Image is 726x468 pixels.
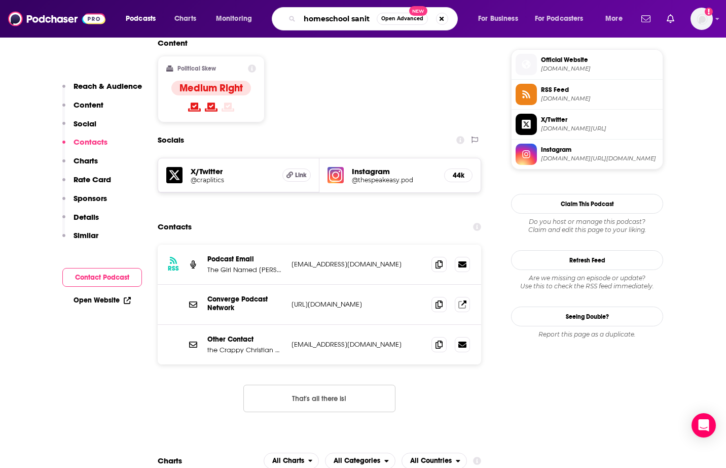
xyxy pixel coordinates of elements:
[209,11,265,27] button: open menu
[511,218,663,234] div: Claim and edit this page to your liking.
[126,12,156,26] span: Podcasts
[511,250,663,270] button: Refresh Feed
[74,175,111,184] p: Rate Card
[541,85,659,94] span: RSS Feed
[605,12,623,26] span: More
[168,264,179,273] h3: RSS
[174,12,196,26] span: Charts
[409,6,427,16] span: New
[663,10,678,27] a: Show notifications dropdown
[207,295,283,312] p: Converge Podcast Network
[177,65,216,72] h2: Political Skew
[381,16,423,21] span: Open Advanced
[62,100,103,119] button: Content
[352,176,436,184] a: @thespeakeasy.pod
[516,84,659,105] a: RSS Feed[DOMAIN_NAME]
[62,156,98,175] button: Charts
[158,456,182,465] h2: Charts
[62,119,96,138] button: Social
[535,12,584,26] span: For Podcasters
[282,169,311,182] a: Link
[292,300,423,309] p: [URL][DOMAIN_NAME]
[62,268,142,287] button: Contact Podcast
[511,194,663,214] button: Claim This Podcast
[511,307,663,326] a: Seeing Double?
[207,255,283,263] p: Podcast Email
[511,274,663,290] div: Are we missing an episode or update? Use this to check the RSS feed immediately.
[62,193,107,212] button: Sponsors
[74,296,131,305] a: Open Website
[62,137,107,156] button: Contacts
[74,156,98,165] p: Charts
[191,166,274,176] h5: X/Twitter
[541,155,659,162] span: instagram.com/thespeakeasy.pod
[705,8,713,16] svg: Add a profile image
[168,11,202,27] a: Charts
[74,212,99,222] p: Details
[62,81,142,100] button: Reach & Audience
[74,193,107,203] p: Sponsors
[74,137,107,147] p: Contacts
[541,55,659,64] span: Official Website
[691,8,713,30] button: Show profile menu
[207,265,283,274] p: The Girl Named [PERSON_NAME]
[352,166,436,176] h5: Instagram
[334,457,380,464] span: All Categories
[292,260,423,269] p: [EMAIL_ADDRESS][DOMAIN_NAME]
[62,230,98,249] button: Similar
[281,7,467,30] div: Search podcasts, credits, & more...
[691,8,713,30] span: Logged in as shcarlos
[471,11,531,27] button: open menu
[410,457,452,464] span: All Countries
[598,11,635,27] button: open menu
[541,145,659,154] span: Instagram
[243,385,395,412] button: Nothing here.
[328,167,344,183] img: iconImage
[541,125,659,132] span: twitter.com/craplitics
[541,95,659,103] span: feeds.megaphone.fm
[541,115,659,124] span: X/Twitter
[179,82,243,94] h4: Medium Right
[528,11,598,27] button: open menu
[516,144,659,165] a: Instagram[DOMAIN_NAME][URL][DOMAIN_NAME]
[453,171,464,180] h5: 44k
[637,10,655,27] a: Show notifications dropdown
[74,100,103,110] p: Content
[541,65,659,73] span: thegirlnamedblake.com
[292,340,423,349] p: [EMAIL_ADDRESS][DOMAIN_NAME]
[511,330,663,339] div: Report this page as a duplicate.
[158,130,184,150] h2: Socials
[692,413,716,438] div: Open Intercom Messenger
[74,119,96,128] p: Social
[478,12,518,26] span: For Business
[62,212,99,231] button: Details
[516,54,659,75] a: Official Website[DOMAIN_NAME]
[511,218,663,226] span: Do you host or manage this podcast?
[295,171,307,179] span: Link
[216,12,252,26] span: Monitoring
[74,81,142,91] p: Reach & Audience
[272,457,304,464] span: All Charts
[158,38,473,48] h2: Content
[8,9,105,28] img: Podchaser - Follow, Share and Rate Podcasts
[62,175,111,193] button: Rate Card
[158,217,192,237] h2: Contacts
[74,230,98,240] p: Similar
[191,176,274,184] a: @craplitics
[377,13,428,25] button: Open AdvancedNew
[300,11,377,27] input: Search podcasts, credits, & more...
[516,114,659,135] a: X/Twitter[DOMAIN_NAME][URL]
[207,335,283,344] p: Other Contact
[207,346,283,354] p: the Crappy Christian Co.
[691,8,713,30] img: User Profile
[119,11,169,27] button: open menu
